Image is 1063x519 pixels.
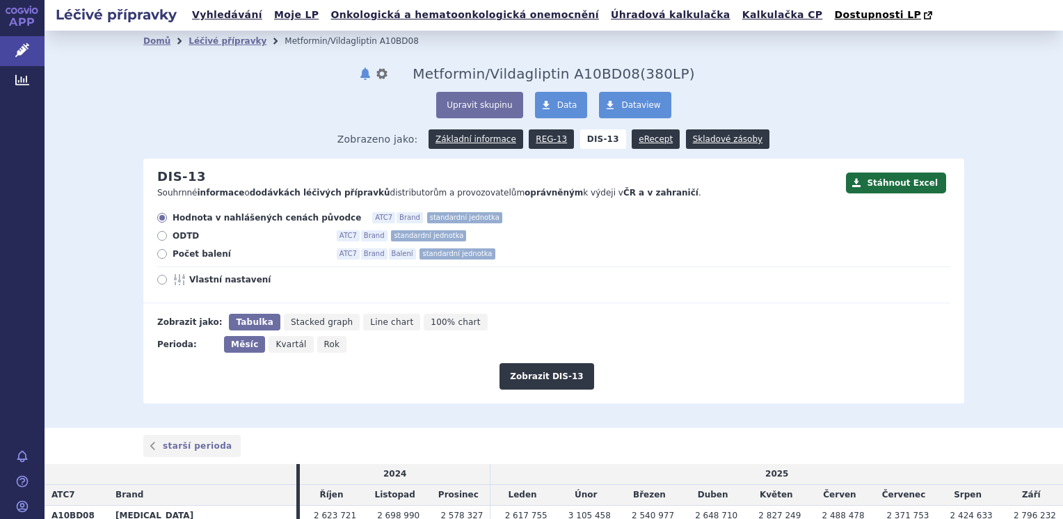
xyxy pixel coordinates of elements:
[300,464,490,484] td: 2024
[413,65,640,82] span: Metformin/Vildagliptin A10BD08
[1000,485,1063,506] td: Září
[525,188,583,198] strong: oprávněným
[623,188,698,198] strong: ČR a v zahraničí
[429,129,523,149] a: Základní informace
[173,248,326,259] span: Počet balení
[270,6,323,24] a: Moje LP
[358,65,372,82] button: notifikace
[361,248,387,259] span: Brand
[391,230,466,241] span: standardní jednotka
[250,188,390,198] strong: dodávkách léčivých přípravků
[291,317,353,327] span: Stacked graph
[621,100,660,110] span: Dataview
[389,248,416,259] span: Balení
[275,340,306,349] span: Kvartál
[188,6,266,24] a: Vyhledávání
[808,485,871,506] td: Červen
[607,6,735,24] a: Úhradová kalkulačka
[632,129,680,149] a: eRecept
[143,36,170,46] a: Domů
[285,31,437,51] li: Metformin/Vildagliptin A10BD08
[846,173,946,193] button: Stáhnout Excel
[363,485,426,506] td: Listopad
[535,92,588,118] a: Data
[157,314,222,330] div: Zobrazit jako:
[554,485,618,506] td: Únor
[372,212,395,223] span: ATC7
[337,248,360,259] span: ATC7
[681,485,744,506] td: Duben
[834,9,921,20] span: Dostupnosti LP
[300,485,363,506] td: Říjen
[490,485,554,506] td: Leden
[529,129,574,149] a: REG-13
[189,36,266,46] a: Léčivé přípravky
[115,490,143,500] span: Brand
[738,6,827,24] a: Kalkulačka CP
[231,340,258,349] span: Měsíc
[557,100,577,110] span: Data
[744,485,808,506] td: Květen
[51,490,75,500] span: ATC7
[157,169,206,184] h2: DIS-13
[640,65,694,82] span: ( LP)
[326,6,603,24] a: Onkologická a hematoonkologická onemocnění
[426,485,490,506] td: Prosinec
[599,92,671,118] a: Dataview
[618,485,681,506] td: Březen
[431,317,480,327] span: 100% chart
[499,363,593,390] button: Zobrazit DIS-13
[436,92,522,118] button: Upravit skupinu
[490,464,1063,484] td: 2025
[375,65,389,82] button: nastavení
[397,212,423,223] span: Brand
[419,248,495,259] span: standardní jednotka
[45,5,188,24] h2: Léčivé přípravky
[337,129,418,149] span: Zobrazeno jako:
[173,212,361,223] span: Hodnota v nahlášených cenách původce
[872,485,936,506] td: Červenec
[580,129,626,149] strong: DIS-13
[936,485,999,506] td: Srpen
[173,230,326,241] span: ODTD
[646,65,673,82] span: 380
[370,317,413,327] span: Line chart
[236,317,273,327] span: Tabulka
[337,230,360,241] span: ATC7
[189,274,342,285] span: Vlastní nastavení
[157,336,217,353] div: Perioda:
[157,187,839,199] p: Souhrnné o distributorům a provozovatelům k výdeji v .
[324,340,340,349] span: Rok
[361,230,387,241] span: Brand
[427,212,502,223] span: standardní jednotka
[143,435,241,457] a: starší perioda
[830,6,939,25] a: Dostupnosti LP
[686,129,769,149] a: Skladové zásoby
[198,188,245,198] strong: informace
